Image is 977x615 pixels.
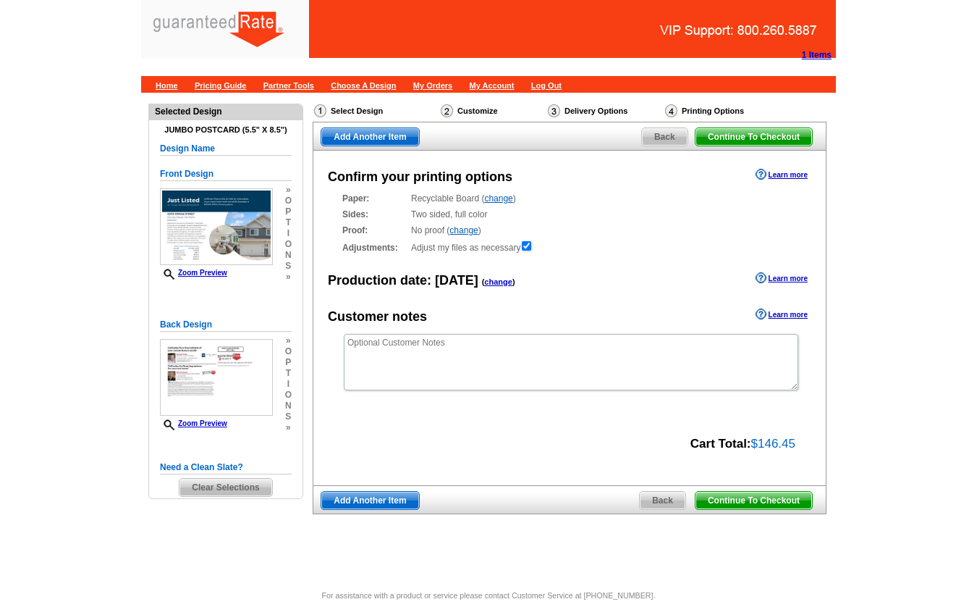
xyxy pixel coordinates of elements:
[642,128,688,146] span: Back
[690,437,751,451] strong: Cart Total:
[313,104,439,122] div: Select Design
[321,128,418,146] span: Add Another Item
[802,50,832,60] strong: 1 Items
[484,277,512,286] a: change
[665,104,677,117] img: Printing Options & Summary
[695,492,812,509] span: Continue To Checkout
[285,206,292,217] span: p
[413,81,452,90] a: My Orders
[751,437,795,451] span: $146.45
[285,357,292,368] span: p
[342,192,407,205] strong: Paper:
[160,142,292,156] h5: Design Name
[484,193,512,204] a: change
[695,128,812,146] span: Continue To Checkout
[331,81,396,90] a: Choose A Design
[285,185,292,196] span: »
[285,422,292,433] span: »
[321,491,419,510] a: Add Another Item
[342,208,407,221] strong: Sides:
[482,277,515,286] span: ( )
[756,272,808,284] a: Learn more
[321,127,419,146] a: Add Another Item
[756,169,808,180] a: Learn more
[328,271,515,290] div: Production date:
[435,273,478,288] span: [DATE]
[328,167,512,187] div: Confirm your printing options
[263,81,314,90] a: Partner Tools
[160,339,273,416] img: small-thumb.jpg
[285,196,292,206] span: o
[285,401,292,411] span: n
[449,225,478,235] a: change
[160,461,292,474] h5: Need a Clean Slate?
[156,81,178,90] a: Home
[149,104,303,118] div: Selected Design
[285,411,292,422] span: s
[160,188,273,265] img: small-thumb.jpg
[285,239,292,250] span: o
[285,379,292,390] span: i
[756,309,808,320] a: Learn more
[342,240,797,254] div: Adjust my files as necessary
[664,104,790,122] div: Printing Options
[285,217,292,228] span: t
[641,127,688,146] a: Back
[321,492,418,509] span: Add Another Item
[531,81,562,90] a: Log Out
[342,224,407,237] strong: Proof:
[285,228,292,239] span: i
[441,104,453,117] img: Customize
[160,318,292,332] h5: Back Design
[285,335,292,346] span: »
[160,167,292,181] h5: Front Design
[639,491,686,510] a: Back
[548,104,560,117] img: Delivery Options
[285,368,292,379] span: t
[285,250,292,261] span: n
[342,241,407,254] strong: Adjustments:
[285,346,292,357] span: o
[285,390,292,401] span: o
[160,419,227,427] a: Zoom Preview
[342,192,797,205] div: Recyclable Board ( )
[640,492,685,509] span: Back
[342,224,797,237] div: No proof ( )
[285,261,292,272] span: s
[179,479,271,496] span: Clear Selections
[285,272,292,283] span: »
[470,81,515,90] a: My Account
[314,104,326,117] img: Select Design
[342,208,797,221] div: Two sided, full color
[195,81,247,90] a: Pricing Guide
[546,104,664,122] div: Delivery Options
[439,104,546,118] div: Customize
[160,125,292,135] h4: Jumbo Postcard (5.5" x 8.5")
[328,307,427,327] div: Customer notes
[160,269,227,277] a: Zoom Preview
